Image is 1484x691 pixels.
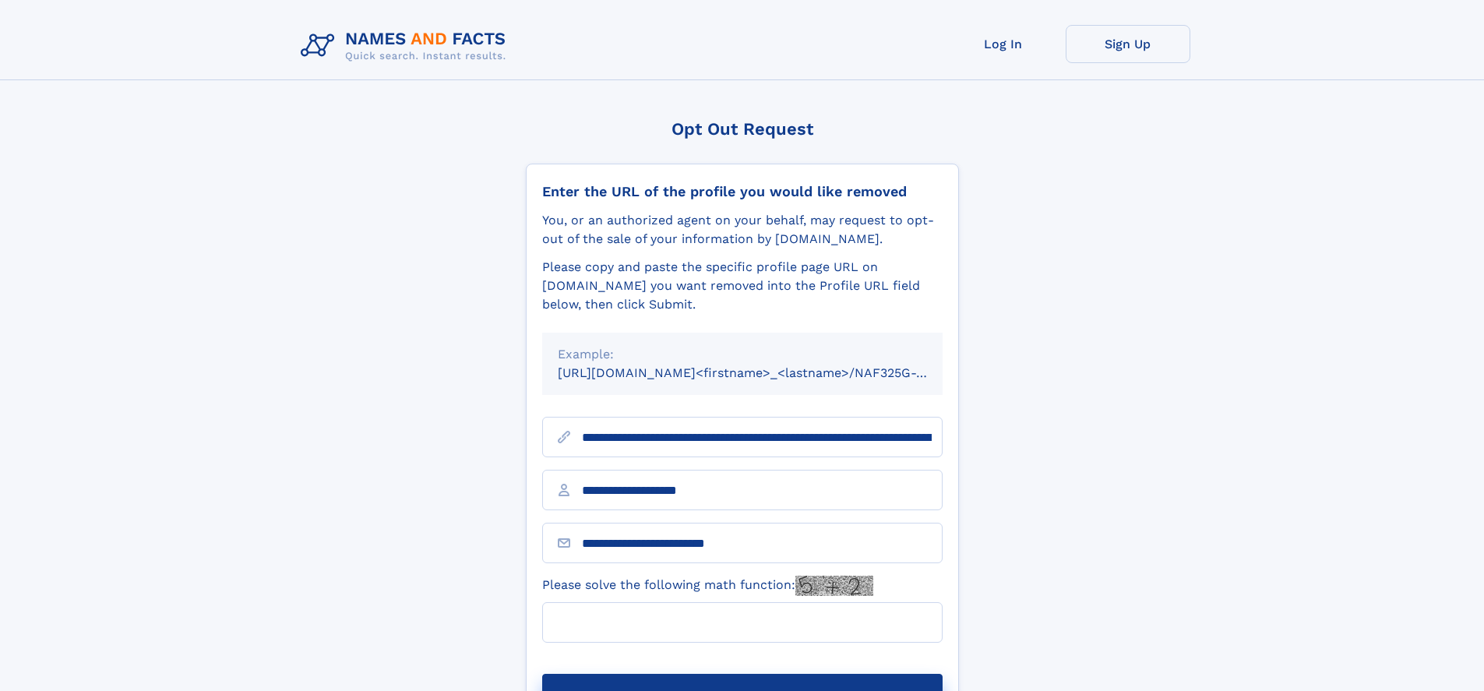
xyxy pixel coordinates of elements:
label: Please solve the following math function: [542,576,873,596]
img: Logo Names and Facts [294,25,519,67]
div: You, or an authorized agent on your behalf, may request to opt-out of the sale of your informatio... [542,211,943,249]
div: Please copy and paste the specific profile page URL on [DOMAIN_NAME] you want removed into the Pr... [542,258,943,314]
div: Enter the URL of the profile you would like removed [542,183,943,200]
a: Log In [941,25,1066,63]
small: [URL][DOMAIN_NAME]<firstname>_<lastname>/NAF325G-xxxxxxxx [558,365,972,380]
div: Example: [558,345,927,364]
a: Sign Up [1066,25,1190,63]
div: Opt Out Request [526,119,959,139]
